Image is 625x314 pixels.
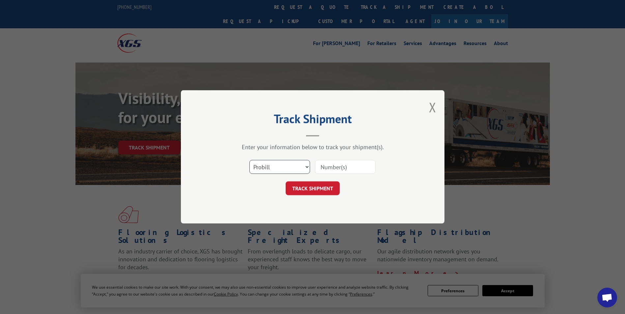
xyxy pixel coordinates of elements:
[286,182,340,196] button: TRACK SHIPMENT
[214,114,412,127] h2: Track Shipment
[597,288,617,307] div: Open chat
[429,98,436,116] button: Close modal
[315,160,376,174] input: Number(s)
[214,144,412,151] div: Enter your information below to track your shipment(s).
